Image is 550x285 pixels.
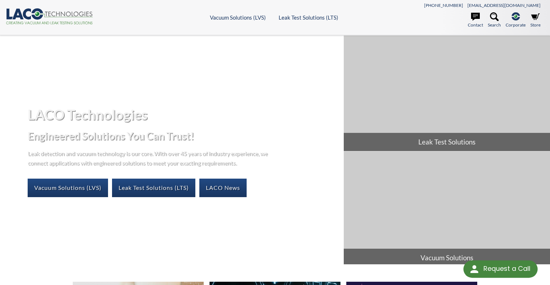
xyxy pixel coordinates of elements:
[463,260,538,278] div: Request a Call
[199,179,247,197] a: LACO News
[28,179,108,197] a: Vacuum Solutions (LVS)
[468,12,483,28] a: Contact
[488,12,501,28] a: Search
[28,148,271,167] p: Leak detection and vacuum technology is our core. With over 45 years of industry experience, we c...
[424,3,463,8] a: [PHONE_NUMBER]
[210,14,266,21] a: Vacuum Solutions (LVS)
[344,133,550,151] span: Leak Test Solutions
[344,151,550,267] a: Vacuum Solutions
[344,36,550,151] a: Leak Test Solutions
[506,21,526,28] span: Corporate
[469,263,480,275] img: round button
[28,106,338,123] h1: LACO Technologies
[28,129,338,143] h2: Engineered Solutions You Can Trust!
[483,260,530,277] div: Request a Call
[530,12,541,28] a: Store
[279,14,338,21] a: Leak Test Solutions (LTS)
[112,179,195,197] a: Leak Test Solutions (LTS)
[467,3,541,8] a: [EMAIL_ADDRESS][DOMAIN_NAME]
[344,249,550,267] span: Vacuum Solutions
